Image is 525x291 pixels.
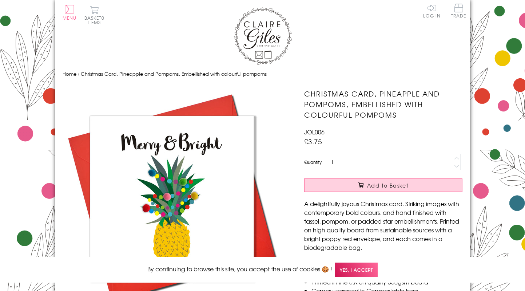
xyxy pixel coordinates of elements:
[335,263,378,277] span: Yes, I accept
[304,89,462,120] h1: Christmas Card, Pineapple and Pompoms, Embellished with colourful pompoms
[63,5,77,20] button: Menu
[304,127,325,136] span: JOL006
[304,178,462,192] button: Add to Basket
[304,136,322,146] span: £3.75
[78,70,79,77] span: ›
[451,4,466,19] a: Trade
[63,70,76,77] a: Home
[304,159,322,165] label: Quantity
[367,182,409,189] span: Add to Basket
[84,6,104,24] button: Basket0 items
[63,67,463,82] nav: breadcrumbs
[88,15,104,25] span: 0 items
[234,7,292,65] img: Claire Giles Greetings Cards
[423,4,441,18] a: Log In
[304,199,462,252] p: A delightfully joyous Christmas card. Striking images with contemporary bold colours, and hand fi...
[81,70,267,77] span: Christmas Card, Pineapple and Pompoms, Embellished with colourful pompoms
[451,4,466,18] span: Trade
[63,15,77,21] span: Menu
